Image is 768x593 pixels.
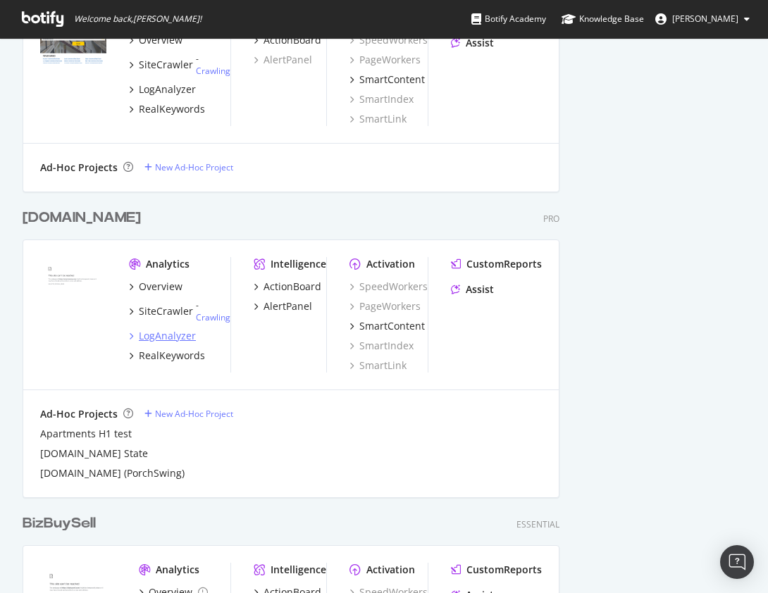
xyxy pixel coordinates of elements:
div: - [196,53,230,77]
a: SmartIndex [349,339,414,353]
div: Analytics [156,563,199,577]
a: SmartContent [349,319,425,333]
div: CustomReports [466,257,542,271]
div: ActionBoard [264,280,321,294]
a: Overview [129,280,182,294]
div: BizBuySell [23,513,96,534]
div: Pro [543,213,559,225]
div: SiteCrawler [139,58,193,72]
a: [DOMAIN_NAME] [23,208,147,228]
div: Ad-Hoc Projects [40,407,118,421]
div: Intelligence [271,563,326,577]
a: [DOMAIN_NAME] (PorchSwing) [40,466,185,480]
a: SpeedWorkers [349,33,428,47]
a: LogAnalyzer [129,82,196,96]
a: AlertPanel [254,53,312,67]
a: LogAnalyzer [129,329,196,343]
a: SiteCrawler- Crawling [129,53,230,77]
div: AlertPanel [264,299,312,313]
div: Botify Academy [471,12,546,26]
a: PageWorkers [349,53,421,67]
div: Overview [139,33,182,47]
a: RealKeywords [129,102,205,116]
a: [DOMAIN_NAME] State [40,447,148,461]
div: Assist [466,36,494,50]
div: Analytics [146,257,190,271]
div: Ad-Hoc Projects [40,161,118,175]
div: Open Intercom Messenger [720,545,754,579]
a: Crawling [196,311,230,323]
div: Intelligence [271,257,326,271]
span: Tod Kuwahara [672,13,738,25]
div: Knowledge Base [562,12,644,26]
a: CustomReports [451,563,542,577]
a: PageWorkers [349,299,421,313]
a: Assist [451,36,494,50]
a: SmartContent [349,73,425,87]
div: SmartContent [359,73,425,87]
div: LogAnalyzer [139,329,196,343]
span: Welcome back, [PERSON_NAME] ! [74,13,202,25]
div: CustomReports [466,563,542,577]
div: [DOMAIN_NAME] [23,208,141,228]
div: RealKeywords [139,102,205,116]
a: ActionBoard [254,33,321,47]
div: Essential [516,518,559,530]
a: SmartLink [349,358,407,373]
div: LogAnalyzer [139,82,196,96]
div: RealKeywords [139,349,205,363]
a: SiteCrawler- Crawling [129,299,230,323]
div: Assist [466,282,494,296]
div: Activation [366,257,415,271]
a: ActionBoard [254,280,321,294]
a: New Ad-Hoc Project [144,408,233,420]
a: New Ad-Hoc Project [144,161,233,173]
a: BizBuySell [23,513,101,534]
div: SmartContent [359,319,425,333]
div: New Ad-Hoc Project [155,161,233,173]
a: SmartLink [349,112,407,126]
button: [PERSON_NAME] [644,8,761,30]
div: - [196,299,230,323]
div: Overview [139,280,182,294]
div: ActionBoard [264,33,321,47]
a: Overview [129,33,182,47]
a: SpeedWorkers [349,280,428,294]
a: Apartments H1 test [40,427,132,441]
a: SmartIndex [349,92,414,106]
a: RealKeywords [129,349,205,363]
div: New Ad-Hoc Project [155,408,233,420]
a: AlertPanel [254,299,312,313]
div: Activation [366,563,415,577]
a: Assist [451,282,494,296]
div: SiteCrawler [139,304,193,318]
a: CustomReports [451,257,542,271]
a: Crawling [196,65,230,77]
img: www.homes.com [40,257,106,310]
